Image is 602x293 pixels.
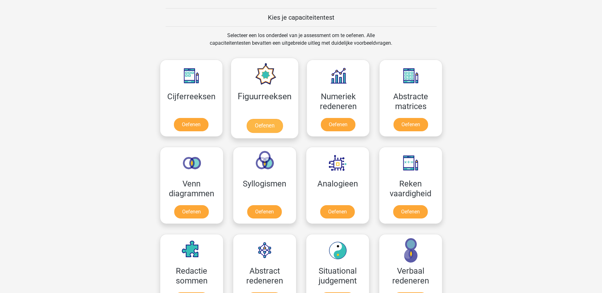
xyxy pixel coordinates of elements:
a: Oefenen [393,205,428,218]
h5: Kies je capaciteitentest [166,14,437,21]
div: Selecteer een los onderdeel van je assessment om te oefenen. Alle capaciteitentesten bevatten een... [204,32,398,55]
a: Oefenen [247,205,282,218]
a: Oefenen [321,118,355,131]
a: Oefenen [320,205,355,218]
a: Oefenen [174,118,208,131]
a: Oefenen [247,119,283,133]
a: Oefenen [394,118,428,131]
a: Oefenen [174,205,209,218]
